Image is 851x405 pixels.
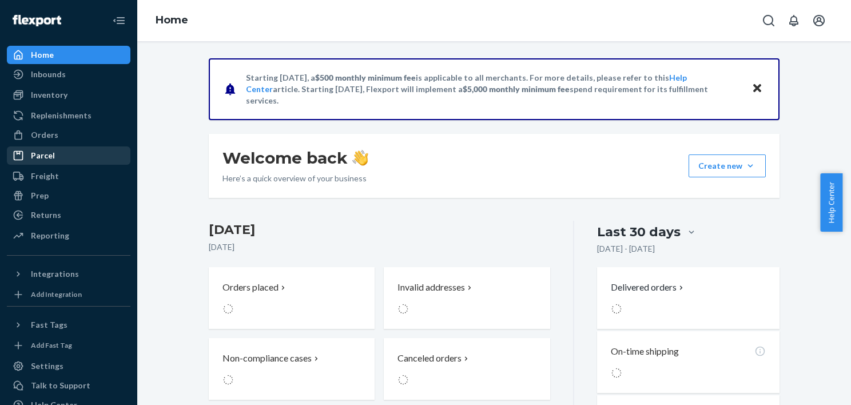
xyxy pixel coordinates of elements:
div: Inventory [31,89,67,101]
div: Returns [31,209,61,221]
div: Add Integration [31,289,82,299]
p: On-time shipping [611,345,679,358]
div: Orders [31,129,58,141]
div: Last 30 days [597,223,681,241]
p: Invalid addresses [397,281,465,294]
img: Flexport logo [13,15,61,26]
a: Inventory [7,86,130,104]
p: Non-compliance cases [222,352,312,365]
button: Open notifications [782,9,805,32]
div: Add Fast Tag [31,340,72,350]
button: Help Center [820,173,842,232]
button: Close Navigation [108,9,130,32]
div: Parcel [31,150,55,161]
div: Inbounds [31,69,66,80]
a: Replenishments [7,106,130,125]
div: Home [31,49,54,61]
button: Open account menu [808,9,830,32]
div: Reporting [31,230,69,241]
h1: Welcome back [222,148,368,168]
span: $500 monthly minimum fee [315,73,416,82]
div: Talk to Support [31,380,90,391]
div: Freight [31,170,59,182]
a: Add Integration [7,288,130,301]
button: Canceled orders [384,338,550,400]
button: Delivered orders [611,281,686,294]
div: Settings [31,360,63,372]
a: Home [156,14,188,26]
div: Fast Tags [31,319,67,331]
div: Integrations [31,268,79,280]
button: Open Search Box [757,9,780,32]
a: Orders [7,126,130,144]
p: Canceled orders [397,352,462,365]
a: Freight [7,167,130,185]
a: Add Fast Tag [7,339,130,352]
p: Here’s a quick overview of your business [222,173,368,184]
p: [DATE] [209,241,550,253]
button: Invalid addresses [384,267,550,329]
button: Create new [689,154,766,177]
button: Fast Tags [7,316,130,334]
div: Prep [31,190,49,201]
a: Parcel [7,146,130,165]
span: $5,000 monthly minimum fee [463,84,570,94]
p: Starting [DATE], a is applicable to all merchants. For more details, please refer to this article... [246,72,741,106]
a: Talk to Support [7,376,130,395]
p: Orders placed [222,281,279,294]
a: Inbounds [7,65,130,84]
a: Prep [7,186,130,205]
img: hand-wave emoji [352,150,368,166]
button: Orders placed [209,267,375,329]
a: Reporting [7,227,130,245]
div: Replenishments [31,110,92,121]
p: [DATE] - [DATE] [597,243,655,255]
button: Non-compliance cases [209,338,375,400]
a: Home [7,46,130,64]
ol: breadcrumbs [146,4,197,37]
a: Returns [7,206,130,224]
h3: [DATE] [209,221,550,239]
button: Integrations [7,265,130,283]
button: Close [750,81,765,97]
a: Settings [7,357,130,375]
